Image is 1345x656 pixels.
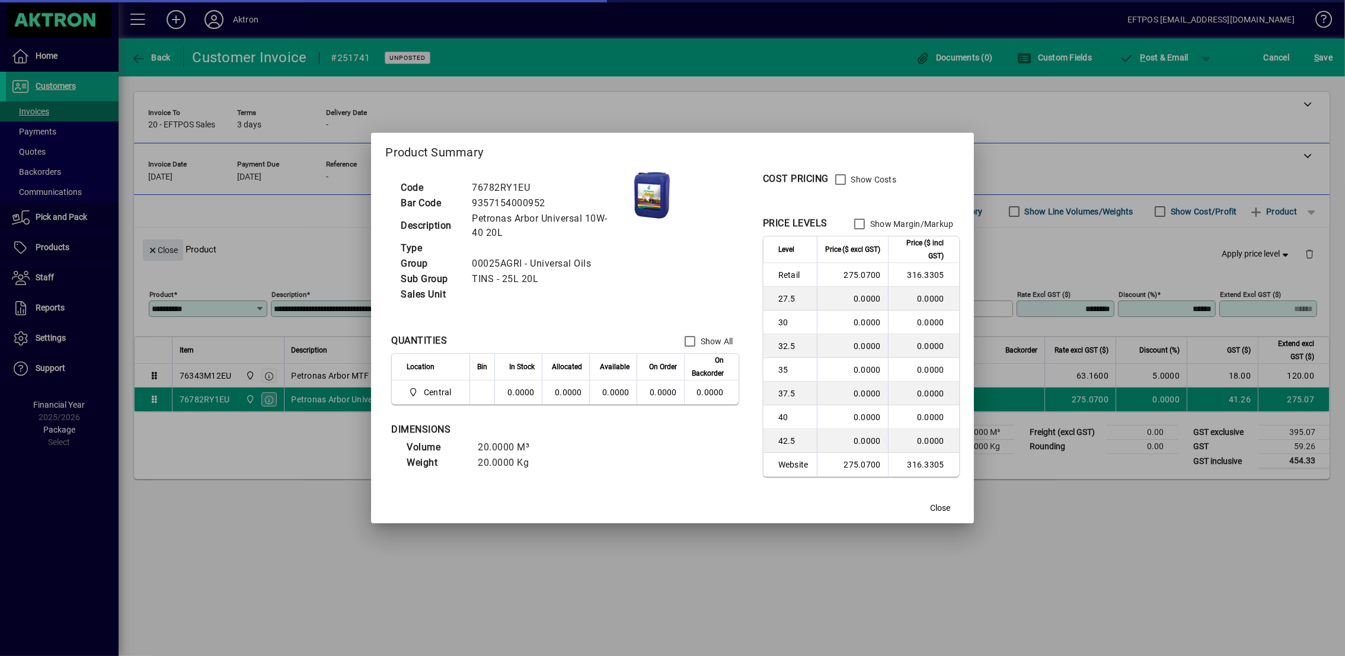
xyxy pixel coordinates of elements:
[466,256,622,271] td: 00025AGRI - Universal Oils
[817,311,888,334] td: 0.0000
[391,334,447,348] div: QUANTITIES
[888,287,959,311] td: 0.0000
[868,218,954,230] label: Show Margin/Markup
[888,334,959,358] td: 0.0000
[922,497,960,519] button: Close
[472,440,544,455] td: 20.0000 M³
[542,380,589,404] td: 0.0000
[778,243,794,256] span: Level
[698,335,733,347] label: Show All
[896,236,944,263] span: Price ($ incl GST)
[817,382,888,405] td: 0.0000
[888,263,959,287] td: 316.3305
[424,386,452,398] span: Central
[888,453,959,476] td: 316.3305
[778,293,810,305] span: 27.5
[778,364,810,376] span: 35
[778,435,810,447] span: 42.5
[407,385,456,399] span: Central
[825,243,881,256] span: Price ($ excl GST)
[401,440,472,455] td: Volume
[466,196,622,211] td: 9357154000952
[684,380,739,404] td: 0.0000
[622,168,682,223] img: contain
[817,263,888,287] td: 275.0700
[778,269,810,281] span: Retail
[552,360,582,373] span: Allocated
[466,180,622,196] td: 76782RY1EU
[395,211,466,241] td: Description
[778,459,810,471] span: Website
[763,216,828,231] div: PRICE LEVELS
[395,180,466,196] td: Code
[509,360,535,373] span: In Stock
[472,455,544,471] td: 20.0000 Kg
[817,334,888,358] td: 0.0000
[817,405,888,429] td: 0.0000
[931,502,951,514] span: Close
[888,429,959,453] td: 0.0000
[888,311,959,334] td: 0.0000
[395,241,466,256] td: Type
[407,360,435,373] span: Location
[494,380,542,404] td: 0.0000
[778,340,810,352] span: 32.5
[649,360,677,373] span: On Order
[692,354,724,380] span: On Backorder
[778,388,810,399] span: 37.5
[817,287,888,311] td: 0.0000
[888,405,959,429] td: 0.0000
[466,271,622,287] td: TINS - 25L 20L
[466,211,622,241] td: Petronas Arbor Universal 10W-40 20L
[401,455,472,471] td: Weight
[395,287,466,302] td: Sales Unit
[589,380,637,404] td: 0.0000
[888,382,959,405] td: 0.0000
[477,360,487,373] span: Bin
[778,411,810,423] span: 40
[650,388,677,397] span: 0.0000
[371,133,973,167] h2: Product Summary
[778,316,810,328] span: 30
[817,429,888,453] td: 0.0000
[391,423,688,437] div: DIMENSIONS
[763,172,829,186] div: COST PRICING
[817,453,888,476] td: 275.0700
[600,360,630,373] span: Available
[817,358,888,382] td: 0.0000
[395,196,466,211] td: Bar Code
[395,256,466,271] td: Group
[395,271,466,287] td: Sub Group
[849,174,897,185] label: Show Costs
[888,358,959,382] td: 0.0000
